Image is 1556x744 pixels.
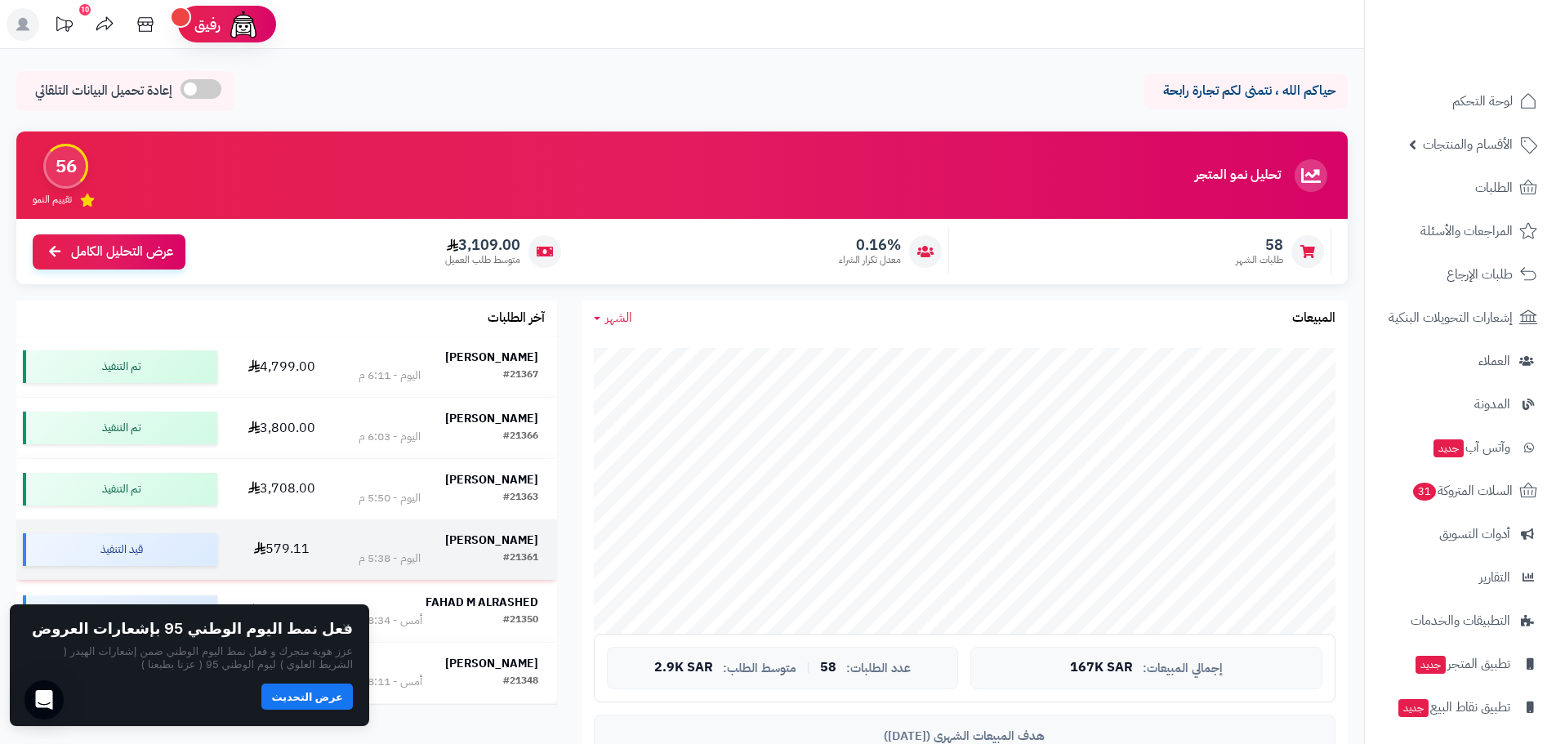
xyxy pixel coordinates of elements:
span: 31 [1413,483,1436,501]
div: اليوم - 5:50 م [359,490,421,506]
span: المراجعات والأسئلة [1420,220,1513,243]
strong: [PERSON_NAME] [445,349,538,366]
span: جديد [1433,439,1464,457]
a: المدونة [1375,385,1546,424]
p: حياكم الله ، نتمنى لكم تجارة رابحة [1156,82,1335,100]
div: أمس - 8:34 م [359,613,422,629]
span: 3,109.00 [445,236,520,254]
p: عزز هوية متجرك و فعل نمط اليوم الوطني ضمن إشعارات الهيدر ( الشريط العلوي ) ليوم الوطني 95 ( عزنا ... [26,644,353,671]
span: 167K SAR [1070,661,1133,675]
strong: [PERSON_NAME] [445,532,538,549]
td: 3,800.00 [224,398,340,458]
span: أدوات التسويق [1439,523,1510,546]
div: #21350 [503,613,538,629]
span: تطبيق نقاط البيع [1397,696,1510,719]
button: عرض التحديث [261,684,353,710]
a: التطبيقات والخدمات [1375,601,1546,640]
strong: [PERSON_NAME] [445,410,538,427]
div: قيد التنفيذ [23,595,217,628]
span: 0.16% [839,236,901,254]
div: اليوم - 5:38 م [359,550,421,567]
span: تطبيق المتجر [1414,653,1510,675]
span: جديد [1416,656,1446,674]
h3: تحليل نمو المتجر [1195,168,1281,183]
div: تم التنفيذ [23,473,217,506]
div: تم التنفيذ [23,412,217,444]
div: #21348 [503,674,538,690]
span: عدد الطلبات: [846,662,911,675]
a: التقارير [1375,558,1546,597]
span: 58 [820,661,836,675]
span: الشهر [605,308,632,327]
span: الطلبات [1475,176,1513,199]
span: العملاء [1478,350,1510,372]
a: لوحة التحكم [1375,82,1546,121]
a: أدوات التسويق [1375,515,1546,554]
td: 3,708.00 [224,459,340,519]
a: العملاء [1375,341,1546,381]
strong: FAHAD M ALRASHED [426,594,538,611]
span: جديد [1398,699,1429,717]
a: تطبيق المتجرجديد [1375,644,1546,684]
span: إشعارات التحويلات البنكية [1389,306,1513,329]
a: الطلبات [1375,168,1546,207]
span: متوسط طلب العميل [445,253,520,267]
a: السلات المتروكة31 [1375,471,1546,510]
div: قيد التنفيذ [23,533,217,566]
span: عرض التحليل الكامل [71,243,173,261]
h3: آخر الطلبات [488,311,545,326]
h3: المبيعات [1292,311,1335,326]
span: السلات المتروكة [1411,479,1513,502]
span: لوحة التحكم [1452,90,1513,113]
a: وآتس آبجديد [1375,428,1546,467]
h2: فعل نمط اليوم الوطني 95 بإشعارات العروض [32,621,353,637]
a: الشهر [594,309,632,327]
span: التطبيقات والخدمات [1411,609,1510,632]
div: تم التنفيذ [23,350,217,383]
div: Open Intercom Messenger [25,680,64,719]
td: 4,799.00 [224,336,340,397]
span: معدل تكرار الشراء [839,253,901,267]
div: اليوم - 6:11 م [359,368,421,384]
div: #21367 [503,368,538,384]
div: #21366 [503,429,538,445]
span: إعادة تحميل البيانات التلقائي [35,82,172,100]
div: #21361 [503,550,538,567]
a: تطبيق نقاط البيعجديد [1375,688,1546,727]
a: عرض التحليل الكامل [33,234,185,270]
a: المراجعات والأسئلة [1375,212,1546,251]
span: الأقسام والمنتجات [1423,133,1513,156]
div: أمس - 8:11 م [359,674,422,690]
span: 2.9K SAR [654,661,713,675]
a: إشعارات التحويلات البنكية [1375,298,1546,337]
span: التقارير [1479,566,1510,589]
strong: [PERSON_NAME] [445,471,538,488]
div: #21363 [503,490,538,506]
span: إجمالي المبيعات: [1143,662,1223,675]
span: طلبات الإرجاع [1447,263,1513,286]
span: طلبات الشهر [1236,253,1283,267]
td: 3,628.01 [224,581,340,642]
td: 579.11 [224,519,340,580]
span: رفيق [194,15,221,34]
img: ai-face.png [227,8,260,41]
strong: [PERSON_NAME] [445,655,538,672]
div: 10 [79,4,91,16]
div: اليوم - 6:03 م [359,429,421,445]
span: متوسط الطلب: [723,662,796,675]
span: 58 [1236,236,1283,254]
span: المدونة [1474,393,1510,416]
a: تحديثات المنصة [43,8,84,45]
span: وآتس آب [1432,436,1510,459]
span: تقييم النمو [33,193,72,207]
a: طلبات الإرجاع [1375,255,1546,294]
span: | [806,662,810,674]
